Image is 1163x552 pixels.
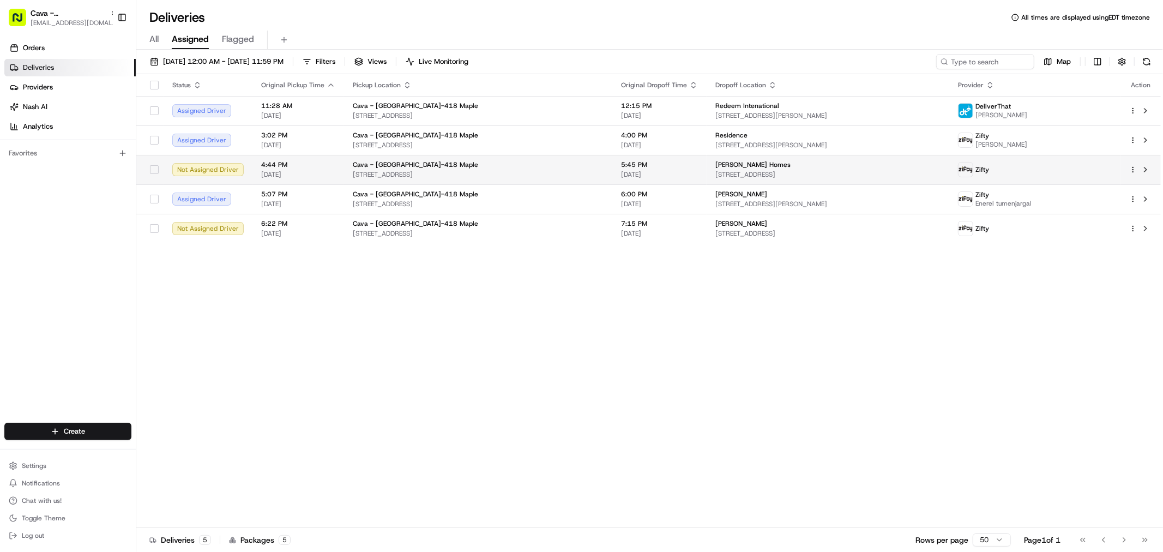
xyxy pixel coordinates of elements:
a: Orders [4,39,136,57]
span: Create [64,427,85,436]
span: [PERSON_NAME] [715,190,767,199]
span: Enerel tumenjargal [975,199,1032,208]
span: Knowledge Base [22,158,83,169]
span: Zifty [975,165,989,174]
button: Cava - [GEOGRAPHIC_DATA] [31,8,106,19]
span: Flagged [222,33,254,46]
span: [DATE] [621,229,698,238]
span: Dropoff Location [715,81,766,89]
span: [STREET_ADDRESS] [353,170,604,179]
span: 11:28 AM [261,101,335,110]
span: Residence [715,131,748,140]
span: Map [1057,57,1071,67]
a: Powered byPylon [77,184,132,193]
button: Start new chat [185,107,198,121]
span: 7:15 PM [621,219,698,228]
span: Pickup Location [353,81,401,89]
span: [DATE] [621,200,698,208]
span: Zifty [975,131,989,140]
div: We're available if you need us! [37,115,138,124]
span: [PERSON_NAME] [975,140,1027,149]
span: 12:15 PM [621,101,698,110]
span: Notifications [22,479,60,488]
span: Pylon [109,185,132,193]
span: 5:45 PM [621,160,698,169]
span: 4:44 PM [261,160,335,169]
span: Status [172,81,191,89]
span: [STREET_ADDRESS] [353,111,604,120]
a: 📗Knowledge Base [7,154,88,173]
span: [DATE] [261,229,335,238]
span: Redeem Intenational [715,101,779,110]
button: [EMAIL_ADDRESS][DOMAIN_NAME] [31,19,118,27]
span: [STREET_ADDRESS] [715,170,941,179]
span: [DATE] [261,170,335,179]
span: 6:22 PM [261,219,335,228]
span: 4:00 PM [621,131,698,140]
span: Settings [22,461,46,470]
a: 💻API Documentation [88,154,179,173]
span: Cava - [GEOGRAPHIC_DATA]-418 Maple [353,131,478,140]
div: Page 1 of 1 [1024,535,1060,545]
span: Filters [316,57,335,67]
img: zifty-logo-trans-sq.png [959,192,973,206]
span: [DATE] [261,200,335,208]
p: Rows per page [915,535,968,545]
input: Type to search [936,54,1034,69]
button: Log out [4,528,131,543]
span: Deliveries [23,63,54,73]
button: Settings [4,458,131,473]
span: API Documentation [103,158,175,169]
button: Chat with us! [4,493,131,508]
button: Filters [298,54,340,69]
span: [PERSON_NAME] [975,111,1027,119]
span: 5:07 PM [261,190,335,199]
span: [DATE] [261,141,335,149]
a: Nash AI [4,98,136,116]
div: Deliveries [149,535,211,545]
div: Packages [229,535,291,545]
button: [DATE] 12:00 AM - [DATE] 11:59 PM [145,54,288,69]
button: Cava - [GEOGRAPHIC_DATA][EMAIL_ADDRESS][DOMAIN_NAME] [4,4,113,31]
a: Deliveries [4,59,136,76]
span: 3:02 PM [261,131,335,140]
span: [PERSON_NAME] Homes [715,160,791,169]
input: Clear [28,70,180,82]
a: Analytics [4,118,136,135]
span: DeliverThat [975,102,1011,111]
span: Cava - [GEOGRAPHIC_DATA]-418 Maple [353,190,478,199]
div: Action [1129,81,1152,89]
span: 6:00 PM [621,190,698,199]
img: zifty-logo-trans-sq.png [959,221,973,236]
button: Live Monitoring [401,54,473,69]
span: [DATE] [621,111,698,120]
div: Start new chat [37,104,179,115]
span: [STREET_ADDRESS] [353,229,604,238]
img: profile_deliverthat_partner.png [959,104,973,118]
span: Orders [23,43,45,53]
span: [DATE] [621,170,698,179]
span: [DATE] [261,111,335,120]
span: [STREET_ADDRESS][PERSON_NAME] [715,111,941,120]
span: Analytics [23,122,53,131]
span: [DATE] [621,141,698,149]
span: [PERSON_NAME] [715,219,767,228]
a: Providers [4,79,136,96]
div: Favorites [4,145,131,162]
span: Live Monitoring [419,57,468,67]
span: Original Pickup Time [261,81,324,89]
span: Assigned [172,33,209,46]
img: zifty-logo-trans-sq.png [959,163,973,177]
button: Toggle Theme [4,511,131,526]
button: Views [349,54,391,69]
span: [STREET_ADDRESS] [353,141,604,149]
span: Cava - [GEOGRAPHIC_DATA]-418 Maple [353,160,478,169]
span: [STREET_ADDRESS] [715,229,941,238]
span: Cava - [GEOGRAPHIC_DATA]-418 Maple [353,219,478,228]
span: Original Dropoff Time [621,81,687,89]
span: Providers [23,82,53,92]
span: [STREET_ADDRESS][PERSON_NAME] [715,141,941,149]
img: 1736555255976-a54dd68f-1ca7-489b-9aae-adbdc363a1c4 [11,104,31,124]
